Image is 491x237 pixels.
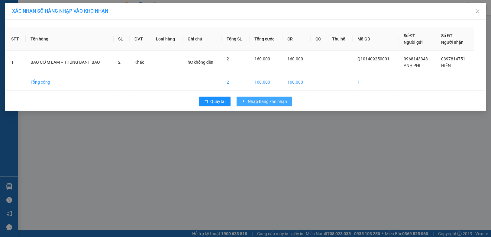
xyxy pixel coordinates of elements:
[404,56,428,61] span: 0968143343
[469,3,486,20] button: Close
[311,27,327,51] th: CC
[404,63,420,68] span: ANH PHI
[254,56,270,61] span: 160.000
[248,98,287,105] span: Nhập hàng kho nhận
[441,33,453,38] span: Số ĐT
[26,27,113,51] th: Tên hàng
[237,97,292,106] button: downloadNhập hàng kho nhận
[283,27,311,51] th: CR
[404,33,415,38] span: Số ĐT
[441,56,465,61] span: 0397814751
[250,74,283,91] td: 160.000
[327,27,353,51] th: Thu hộ
[199,97,231,106] button: rollbackQuay lại
[353,27,399,51] th: Mã GD
[183,27,222,51] th: Ghi chú
[130,27,151,51] th: ĐVT
[241,99,246,104] span: download
[114,27,130,51] th: SL
[287,56,303,61] span: 160.000
[6,51,26,74] td: 1
[227,56,229,61] span: 2
[118,60,121,65] span: 2
[130,51,151,74] td: Khác
[26,51,113,74] td: BAO CƠM LAM + THÙNG BÁNH BAO
[475,9,480,14] span: close
[204,99,208,104] span: rollback
[151,27,183,51] th: Loại hàng
[404,40,423,45] span: Người gửi
[6,27,26,51] th: STT
[211,98,226,105] span: Quay lại
[353,74,399,91] td: 1
[441,63,451,68] span: HIỀN
[222,74,250,91] td: 2
[12,8,108,14] span: XÁC NHẬN SỐ HÀNG NHẬP VÀO KHO NHẬN
[222,27,250,51] th: Tổng SL
[283,74,311,91] td: 160.000
[441,40,464,45] span: Người nhận
[26,74,113,91] td: Tổng cộng
[357,56,389,61] span: Q101409250001
[188,60,213,65] span: hư không đền
[250,27,283,51] th: Tổng cước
